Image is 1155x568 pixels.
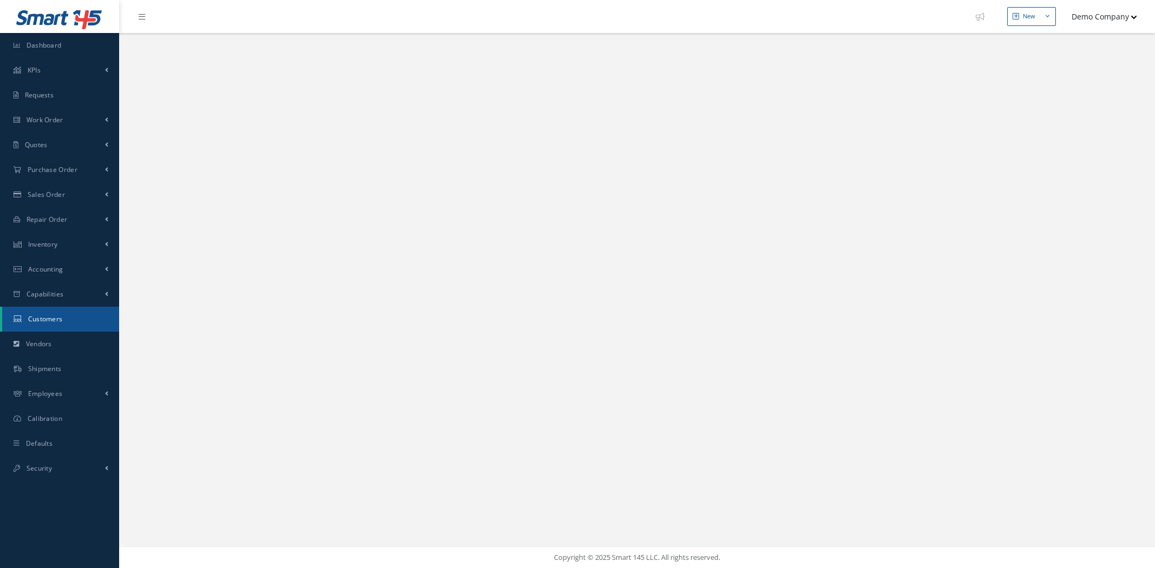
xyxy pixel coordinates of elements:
[27,464,52,473] span: Security
[1061,6,1137,27] button: Demo Company
[25,140,48,149] span: Quotes
[28,240,58,249] span: Inventory
[130,552,1144,563] div: Copyright © 2025 Smart 145 LLC. All rights reserved.
[28,65,41,75] span: KPIs
[28,389,63,398] span: Employees
[1007,7,1056,26] button: New
[27,115,63,124] span: Work Order
[28,414,62,423] span: Calibration
[25,90,54,100] span: Requests
[26,339,52,348] span: Vendors
[27,215,68,224] span: Repair Order
[27,289,64,299] span: Capabilities
[28,364,62,373] span: Shipments
[28,165,77,174] span: Purchase Order
[26,439,53,448] span: Defaults
[1023,12,1035,21] div: New
[28,314,63,323] span: Customers
[28,265,63,274] span: Accounting
[28,190,65,199] span: Sales Order
[2,307,119,332] a: Customers
[27,41,62,50] span: Dashboard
